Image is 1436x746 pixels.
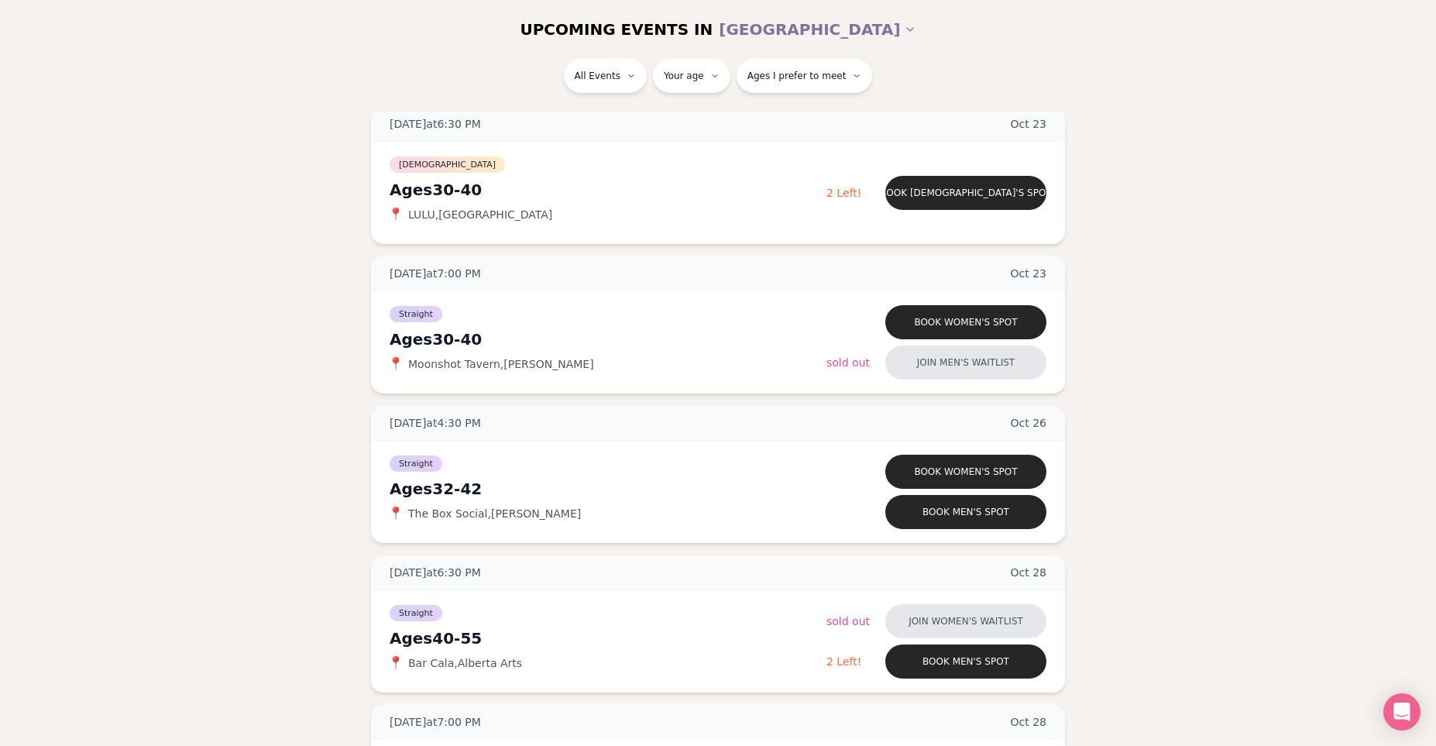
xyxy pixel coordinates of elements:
button: Ages I prefer to meet [737,59,873,93]
div: Ages 32-42 [390,478,826,500]
button: Your age [653,59,730,93]
span: UPCOMING EVENTS IN [520,19,713,40]
span: All Events [575,70,620,82]
span: 📍 [390,208,402,221]
div: Ages 30-40 [390,179,826,201]
span: [DEMOGRAPHIC_DATA] [390,156,505,173]
button: Book men's spot [885,645,1046,679]
button: Join women's waitlist [885,604,1046,638]
span: Your age [664,70,704,82]
span: 📍 [390,657,402,669]
button: Book women's spot [885,455,1046,489]
span: Oct 23 [1011,266,1047,281]
span: LULU , [GEOGRAPHIC_DATA] [408,207,552,222]
div: Ages 40-55 [390,627,826,649]
span: Straight [390,306,442,322]
span: Sold Out [826,615,870,627]
span: [DATE] at 4:30 PM [390,415,481,431]
button: Book men's spot [885,495,1046,529]
span: [DATE] at 7:00 PM [390,714,481,730]
span: [DATE] at 6:30 PM [390,116,481,132]
span: Bar Cala , Alberta Arts [408,655,522,671]
span: 2 Left! [826,655,861,668]
span: Oct 28 [1011,714,1047,730]
span: Oct 23 [1011,116,1047,132]
span: Sold Out [826,356,870,369]
span: Ages I prefer to meet [747,70,847,82]
span: 2 Left! [826,187,861,199]
span: 📍 [390,507,402,520]
span: [DATE] at 6:30 PM [390,565,481,580]
span: Oct 26 [1011,415,1047,431]
div: Ages 30-40 [390,328,826,350]
button: All Events [564,59,647,93]
button: Book women's spot [885,305,1046,339]
button: Join men's waitlist [885,345,1046,380]
span: Moonshot Tavern , [PERSON_NAME] [408,356,594,372]
span: 📍 [390,358,402,370]
span: [DATE] at 7:00 PM [390,266,481,281]
span: Straight [390,456,442,472]
div: Open Intercom Messenger [1383,693,1421,731]
span: Straight [390,605,442,621]
span: The Box Social , [PERSON_NAME] [408,506,581,521]
span: Oct 28 [1011,565,1047,580]
button: [GEOGRAPHIC_DATA] [719,12,916,46]
button: Book [DEMOGRAPHIC_DATA]'s spot [885,176,1046,210]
